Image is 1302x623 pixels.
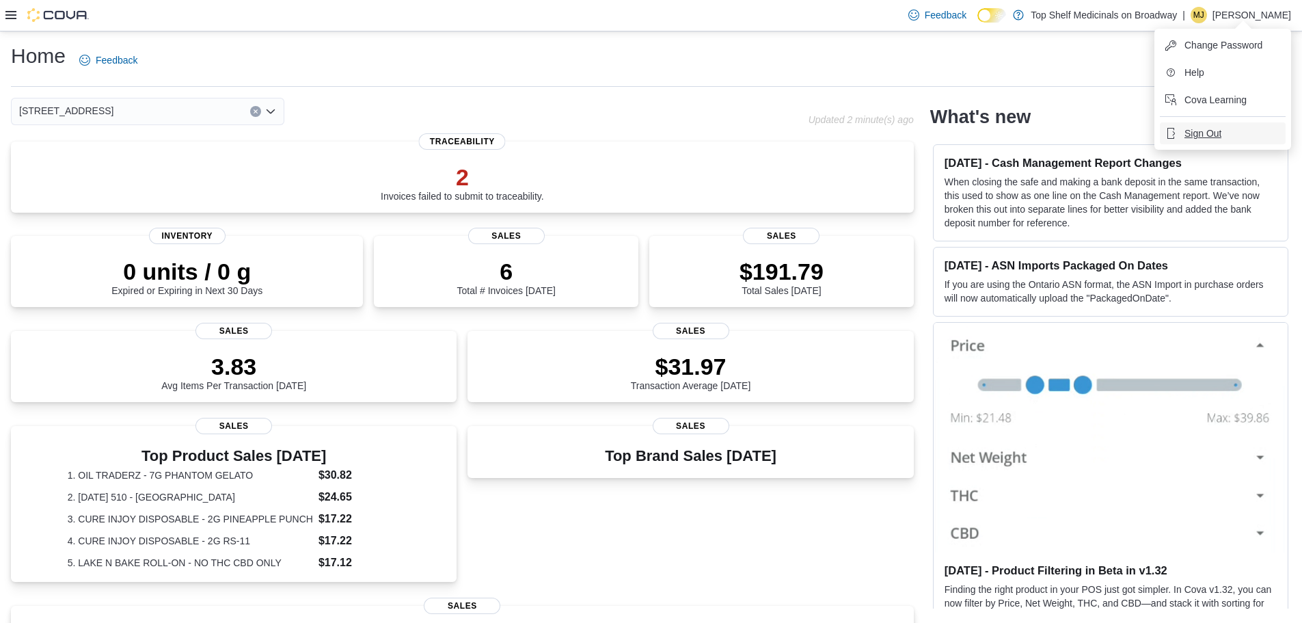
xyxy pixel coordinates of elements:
[457,258,556,285] p: 6
[468,228,545,244] span: Sales
[68,512,313,526] dt: 3. CURE INJOY DISPOSABLE - 2G PINEAPPLE PUNCH
[149,228,226,244] span: Inventory
[945,259,1277,272] h3: [DATE] - ASN Imports Packaged On Dates
[945,278,1277,305] p: If you are using the Ontario ASN format, the ASN Import in purchase orders will now automatically...
[424,598,500,614] span: Sales
[743,228,819,244] span: Sales
[631,353,751,380] p: $31.97
[318,533,401,549] dd: $17.22
[1184,66,1204,79] span: Help
[161,353,306,380] p: 3.83
[161,353,306,391] div: Avg Items Per Transaction [DATE]
[68,534,313,548] dt: 4. CURE INJOY DISPOSABLE - 2G RS-11
[945,156,1277,170] h3: [DATE] - Cash Management Report Changes
[631,353,751,391] div: Transaction Average [DATE]
[381,163,544,191] p: 2
[653,323,729,339] span: Sales
[653,418,729,434] span: Sales
[809,114,914,125] p: Updated 2 minute(s) ago
[1184,93,1247,107] span: Cova Learning
[1160,34,1286,56] button: Change Password
[903,1,972,29] a: Feedback
[195,323,272,339] span: Sales
[419,133,506,150] span: Traceability
[945,564,1277,577] h3: [DATE] - Product Filtering in Beta in v1.32
[19,103,113,119] span: [STREET_ADDRESS]
[1160,122,1286,144] button: Sign Out
[318,511,401,527] dd: $17.22
[925,8,966,22] span: Feedback
[740,258,824,285] p: $191.79
[977,8,1006,23] input: Dark Mode
[68,448,401,464] h3: Top Product Sales [DATE]
[111,258,262,285] p: 0 units / 0 g
[1184,38,1262,52] span: Change Password
[74,47,143,74] a: Feedback
[1184,127,1221,140] span: Sign Out
[1191,7,1207,23] div: Melisa Johnson
[1212,7,1291,23] p: [PERSON_NAME]
[111,258,262,296] div: Expired or Expiring in Next 30 Days
[381,163,544,202] div: Invoices failed to submit to traceability.
[1193,7,1204,23] span: MJ
[68,556,313,570] dt: 5. LAKE N BAKE ROLL-ON - NO THC CBD ONLY
[11,42,66,70] h1: Home
[96,53,137,67] span: Feedback
[318,467,401,483] dd: $30.82
[930,106,1031,128] h2: What's new
[1160,89,1286,111] button: Cova Learning
[318,489,401,505] dd: $24.65
[945,175,1277,230] p: When closing the safe and making a bank deposit in the same transaction, this used to show as one...
[250,106,261,117] button: Clear input
[1031,7,1177,23] p: Top Shelf Medicinals on Broadway
[68,468,313,482] dt: 1. OIL TRADERZ - 7G PHANTOM GELATO
[1160,62,1286,83] button: Help
[1182,7,1185,23] p: |
[68,490,313,504] dt: 2. [DATE] 510 - [GEOGRAPHIC_DATA]
[740,258,824,296] div: Total Sales [DATE]
[605,448,776,464] h3: Top Brand Sales [DATE]
[318,555,401,571] dd: $17.12
[27,8,89,22] img: Cova
[457,258,556,296] div: Total # Invoices [DATE]
[265,106,276,117] button: Open list of options
[195,418,272,434] span: Sales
